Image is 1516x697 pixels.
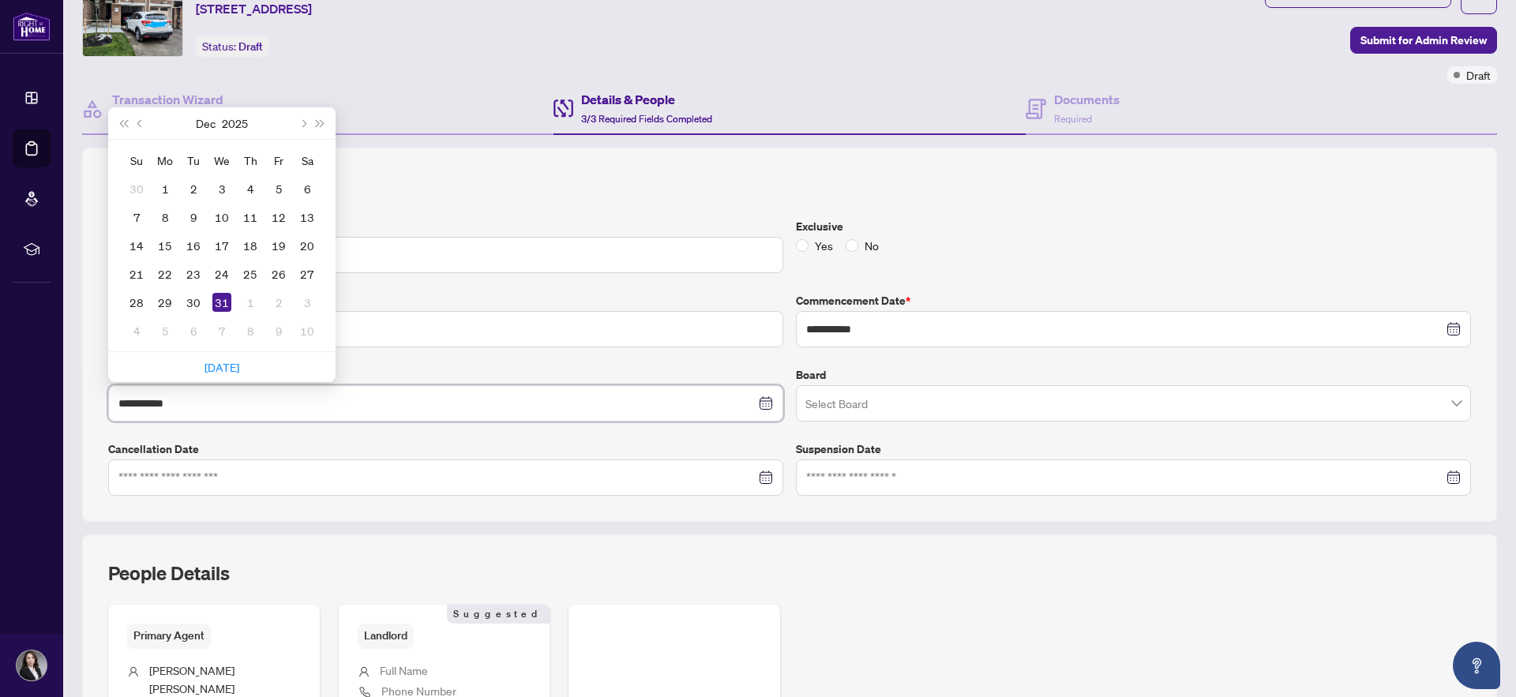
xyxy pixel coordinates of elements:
td: 2025-12-18 [236,231,265,260]
label: Exclusive [796,218,1471,235]
td: 2025-12-12 [265,203,293,231]
td: 2026-01-02 [265,288,293,317]
h4: Transaction Wizard [112,90,223,109]
td: 2025-12-26 [265,260,293,288]
div: 18 [241,236,260,255]
div: 4 [127,321,146,340]
h4: Documents [1054,90,1120,109]
div: 2 [269,293,288,312]
td: 2026-01-06 [179,317,208,345]
h2: Trade Details [108,174,1471,199]
div: Status: [196,36,269,57]
label: Unit/Lot Number [108,292,783,309]
button: Choose a year [222,107,248,139]
div: 30 [127,179,146,198]
td: 2025-12-13 [293,203,321,231]
div: 11 [241,208,260,227]
div: 30 [184,293,203,312]
div: 1 [241,293,260,312]
td: 2025-12-19 [265,231,293,260]
div: 10 [212,208,231,227]
div: 28 [127,293,146,312]
td: 2026-01-09 [265,317,293,345]
div: 17 [212,236,231,255]
td: 2025-12-11 [236,203,265,231]
div: 12 [269,208,288,227]
label: Cancellation Date [108,440,783,458]
td: 2025-12-02 [179,174,208,203]
label: Board [796,366,1471,384]
img: logo [13,12,51,41]
button: Open asap [1453,642,1500,689]
span: Full Name [380,663,428,677]
div: 7 [127,208,146,227]
div: 5 [269,179,288,198]
td: 2026-01-01 [236,288,265,317]
button: Last year (Control + left) [114,107,132,139]
div: 13 [298,208,317,227]
div: 23 [184,264,203,283]
div: 25 [241,264,260,283]
th: We [208,146,236,174]
div: 15 [156,236,174,255]
div: 16 [184,236,203,255]
div: 3 [298,293,317,312]
td: 2026-01-08 [236,317,265,345]
td: 2025-12-09 [179,203,208,231]
th: Tu [179,146,208,174]
span: Required [1054,113,1092,125]
td: 2025-12-17 [208,231,236,260]
td: 2025-12-23 [179,260,208,288]
span: [PERSON_NAME] [PERSON_NAME] [149,663,235,695]
button: Previous month (PageUp) [132,107,149,139]
span: No [858,237,885,254]
div: 2 [184,179,203,198]
td: 2025-12-16 [179,231,208,260]
td: 2025-12-04 [236,174,265,203]
td: 2025-12-07 [122,203,151,231]
label: Expiry Date [108,366,783,384]
div: 22 [156,264,174,283]
td: 2025-12-25 [236,260,265,288]
th: Th [236,146,265,174]
button: Next year (Control + right) [312,107,329,139]
td: 2025-12-15 [151,231,179,260]
div: 8 [156,208,174,227]
div: 8 [241,321,260,340]
div: 20 [298,236,317,255]
img: Profile Icon [17,650,47,680]
div: 1 [156,179,174,198]
button: Submit for Admin Review [1350,27,1497,54]
span: Suggested [447,605,550,624]
div: 5 [156,321,174,340]
span: Primary Agent [127,624,211,648]
div: 6 [184,321,203,340]
div: 24 [212,264,231,283]
a: [DATE] [205,360,239,374]
button: Next month (PageDown) [294,107,311,139]
label: Listing Price [108,218,783,235]
label: Commencement Date [796,292,1471,309]
label: Suspension Date [796,440,1471,458]
th: Fr [265,146,293,174]
td: 2025-12-10 [208,203,236,231]
th: Sa [293,146,321,174]
td: 2026-01-05 [151,317,179,345]
td: 2026-01-10 [293,317,321,345]
div: 9 [184,208,203,227]
div: 3 [212,179,231,198]
h4: Details & People [581,90,712,109]
span: Draft [1466,66,1491,84]
td: 2025-12-03 [208,174,236,203]
td: 2025-12-31 [208,288,236,317]
div: 26 [269,264,288,283]
span: 3/3 Required Fields Completed [581,113,712,125]
div: 14 [127,236,146,255]
td: 2025-12-06 [293,174,321,203]
span: Landlord [358,624,414,648]
td: 2025-12-08 [151,203,179,231]
td: 2025-12-28 [122,288,151,317]
td: 2025-12-21 [122,260,151,288]
div: 7 [212,321,231,340]
td: 2025-12-27 [293,260,321,288]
